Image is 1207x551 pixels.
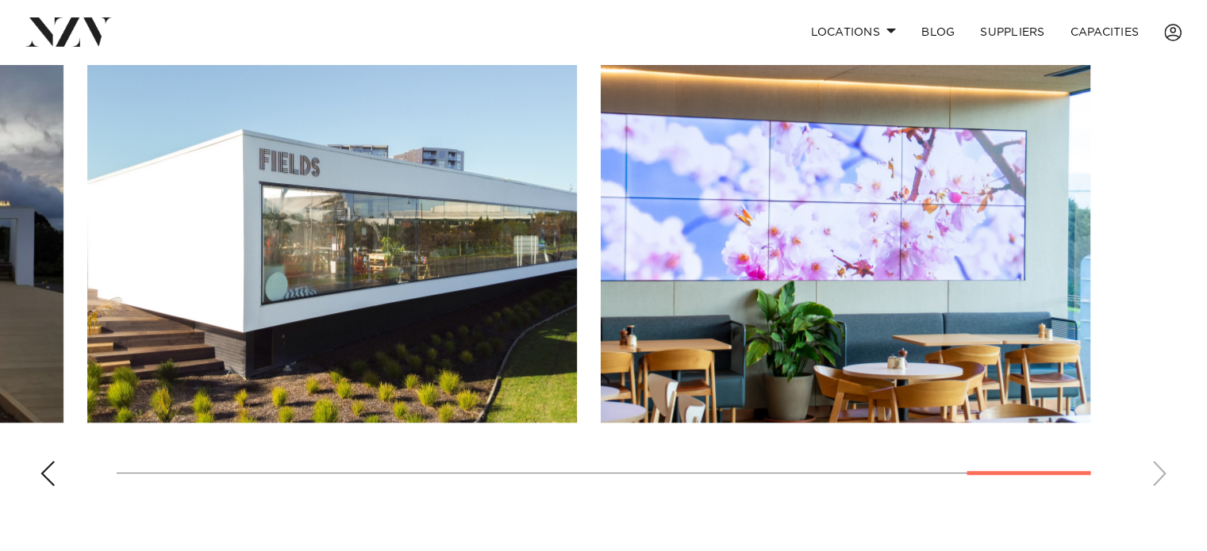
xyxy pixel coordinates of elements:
swiper-slide: 15 / 15 [601,63,1090,423]
a: SUPPLIERS [967,15,1057,49]
img: nzv-logo.png [25,17,112,46]
a: Capacities [1058,15,1152,49]
a: Locations [798,15,909,49]
a: BLOG [909,15,967,49]
swiper-slide: 14 / 15 [87,63,577,423]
